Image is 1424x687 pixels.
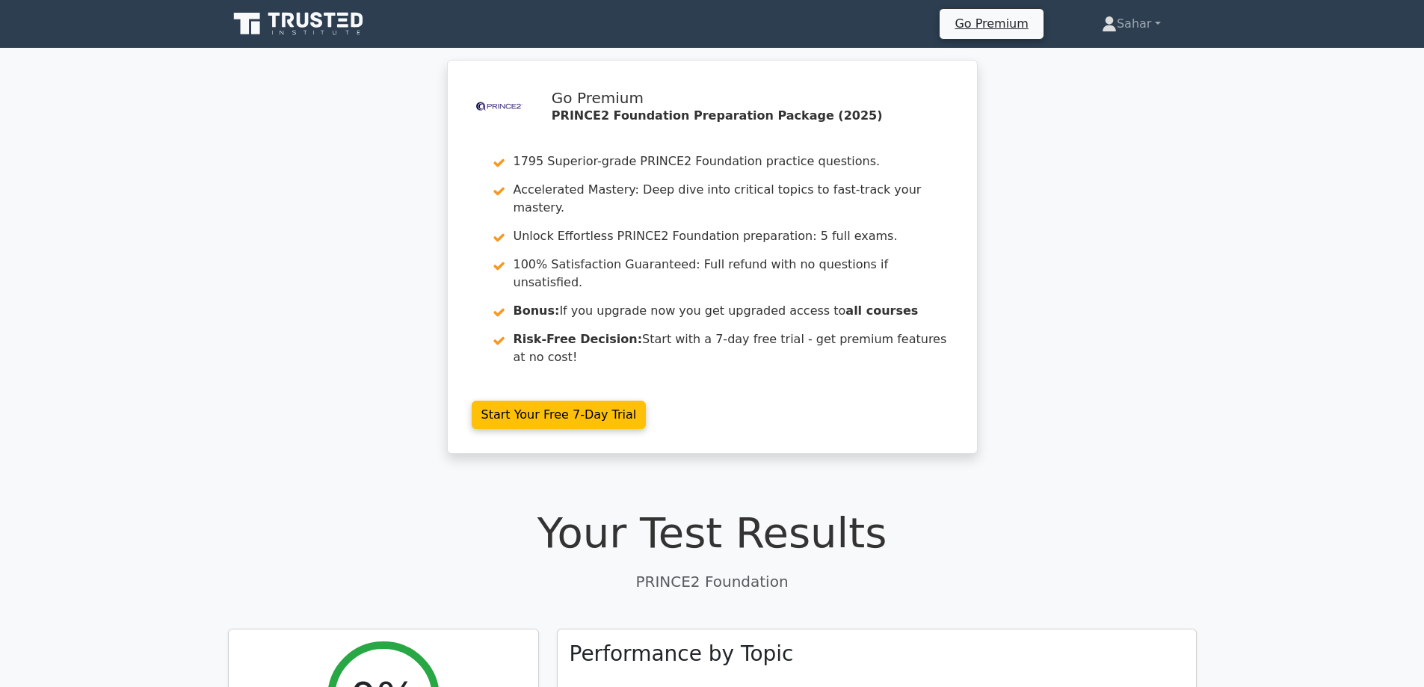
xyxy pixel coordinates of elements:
a: Go Premium [946,13,1037,34]
a: Sahar [1066,9,1197,39]
p: PRINCE2 Foundation [228,570,1197,593]
a: Start Your Free 7-Day Trial [472,401,647,429]
h1: Your Test Results [228,508,1197,558]
h3: Performance by Topic [570,641,794,667]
